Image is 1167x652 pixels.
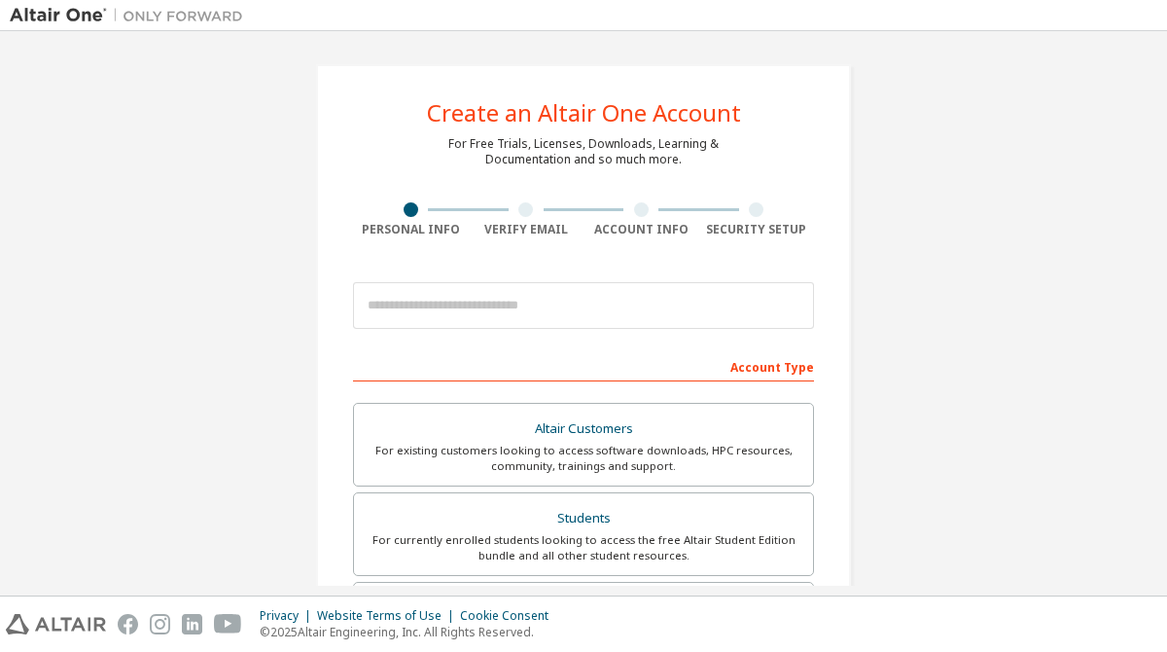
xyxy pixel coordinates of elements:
[10,6,253,25] img: Altair One
[182,614,202,634] img: linkedin.svg
[260,608,317,624] div: Privacy
[118,614,138,634] img: facebook.svg
[260,624,560,640] p: © 2025 Altair Engineering, Inc. All Rights Reserved.
[460,608,560,624] div: Cookie Consent
[366,443,801,474] div: For existing customers looking to access software downloads, HPC resources, community, trainings ...
[699,222,815,237] div: Security Setup
[317,608,460,624] div: Website Terms of Use
[427,101,741,125] div: Create an Altair One Account
[366,416,801,443] div: Altair Customers
[353,350,814,381] div: Account Type
[150,614,170,634] img: instagram.svg
[6,614,106,634] img: altair_logo.svg
[366,532,801,563] div: For currently enrolled students looking to access the free Altair Student Edition bundle and all ...
[469,222,584,237] div: Verify Email
[214,614,242,634] img: youtube.svg
[366,505,801,532] div: Students
[353,222,469,237] div: Personal Info
[448,136,719,167] div: For Free Trials, Licenses, Downloads, Learning & Documentation and so much more.
[583,222,699,237] div: Account Info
